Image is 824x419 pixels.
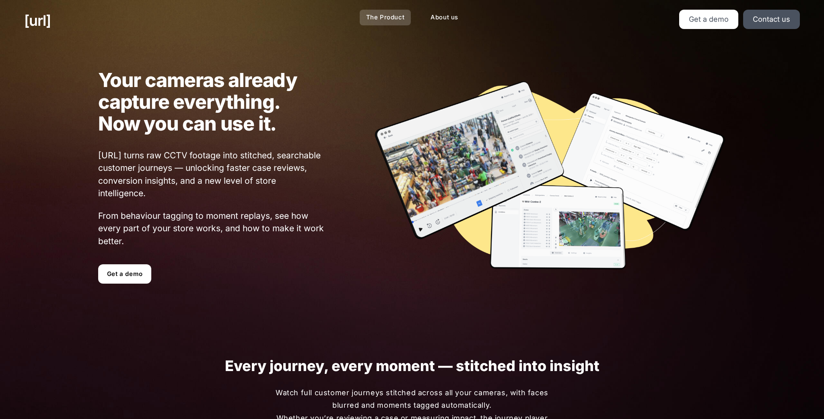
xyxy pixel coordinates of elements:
a: [URL] [24,10,51,31]
span: [URL] turns raw CCTV footage into stitched, searchable customer journeys — unlocking faster case ... [98,149,325,200]
a: Contact us [743,10,800,29]
a: The Product [360,10,411,25]
h1: Every journey, every moment — stitched into insight [103,358,721,374]
span: From behaviour tagging to moment replays, see how every part of your store works, and how to make... [98,209,325,248]
a: About us [424,10,465,25]
h1: Your cameras already capture everything. Now you can use it. [98,69,325,135]
a: Get a demo [679,10,738,29]
a: Get a demo [98,264,151,284]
